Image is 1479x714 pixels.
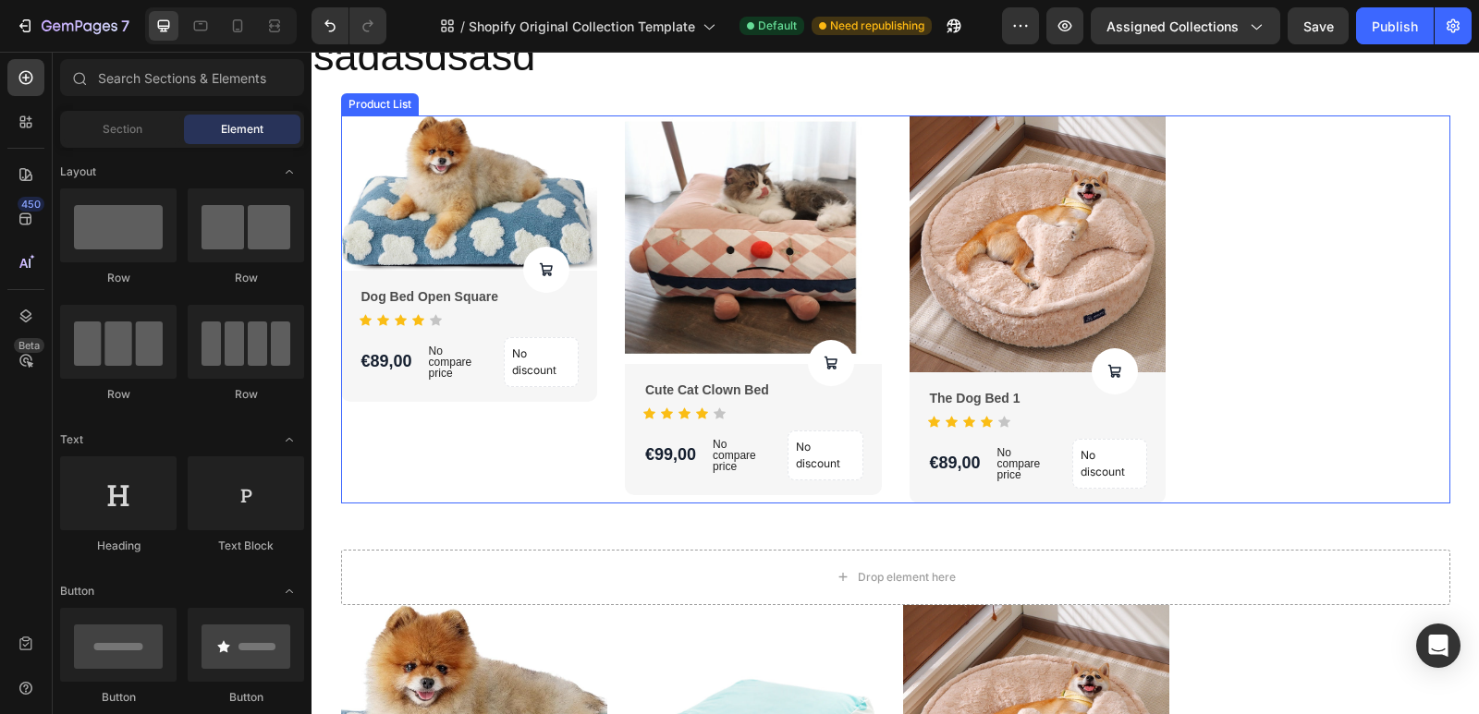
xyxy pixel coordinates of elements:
div: Button [60,689,177,706]
div: Publish [1372,17,1418,36]
span: Default [758,18,797,34]
span: Text [60,431,83,448]
div: €99,00 [332,389,386,418]
button: Save [1288,7,1349,44]
p: No compare price [686,395,746,429]
div: Heading [60,538,177,554]
h2: Dog Bed Open Square [48,234,268,257]
button: Publish [1356,7,1434,44]
input: Search Sections & Elements [60,59,304,96]
span: Element [221,121,263,138]
div: Text Block [188,538,304,554]
span: Toggle open [275,157,304,187]
span: Save [1303,18,1334,34]
div: 450 [18,197,44,212]
div: Undo/Redo [312,7,386,44]
a: Dog Bed Open Square [30,64,287,218]
h2: The Dog Bed 1 [617,335,837,358]
span: Shopify Original Collection Template [469,17,695,36]
p: No discount [769,395,827,429]
div: Row [188,270,304,286]
span: Button [60,583,94,599]
button: 7 [7,7,138,44]
div: Product List [33,44,104,61]
span: Toggle open [275,425,304,454]
iframe: Design area [312,52,1479,714]
a: The Dog Bed 1 [598,64,855,321]
h2: Cute Cat Clown Bed [332,327,552,350]
a: Cute Cat Clown Bed [313,64,570,311]
div: Drop element here [546,518,644,533]
span: Toggle open [275,576,304,606]
button: Assigned Collections [1091,7,1280,44]
p: No discount [484,387,543,420]
span: Section [103,121,142,138]
div: Row [60,270,177,286]
div: Open Intercom Messenger [1416,623,1461,668]
span: Assigned Collections [1106,17,1239,36]
p: 7 [121,15,129,37]
div: €89,00 [48,296,103,324]
span: Layout [60,163,96,180]
span: Need republishing [830,18,924,34]
div: €89,00 [617,397,671,426]
div: Row [188,386,304,403]
div: Button [188,689,304,706]
div: Beta [14,338,44,353]
p: No compare price [401,387,461,420]
p: No discount [201,294,259,327]
span: / [460,17,465,36]
p: No compare price [117,294,177,327]
div: Row [60,386,177,403]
